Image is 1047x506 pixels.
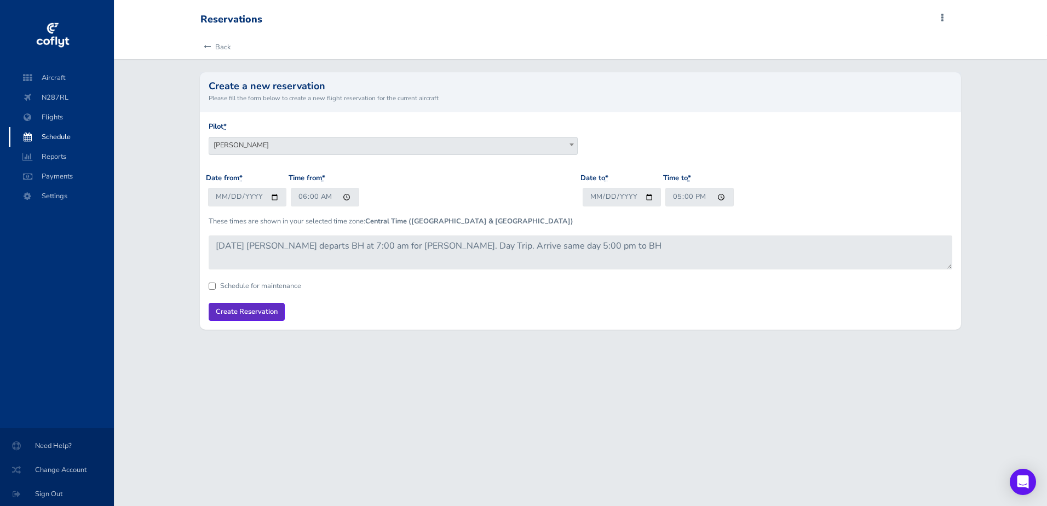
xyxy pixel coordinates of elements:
abbr: required [223,122,227,131]
a: Back [200,35,231,59]
span: Need Help? [13,436,101,456]
input: Create Reservation [209,303,285,321]
h2: Create a new reservation [209,81,952,91]
label: Time to [663,173,691,184]
span: Aircraft [20,68,103,88]
b: Central Time ([GEOGRAPHIC_DATA] & [GEOGRAPHIC_DATA]) [365,216,573,226]
abbr: required [688,173,691,183]
label: Date from [206,173,243,184]
img: coflyt logo [34,19,71,52]
div: Open Intercom Messenger [1010,469,1036,495]
label: Schedule for maintenance [220,283,301,290]
div: Reservations [200,14,262,26]
span: Settings [20,186,103,206]
span: Change Account [13,460,101,480]
span: Schedule [20,127,103,147]
span: Reports [20,147,103,166]
abbr: required [239,173,243,183]
span: N287RL [20,88,103,107]
label: Time from [289,173,325,184]
span: Kevin Ferreira [209,137,577,153]
p: These times are shown in your selected time zone: [209,216,952,227]
label: Pilot [209,121,227,133]
span: Sign Out [13,484,101,504]
small: Please fill the form below to create a new flight reservation for the current aircraft [209,93,952,103]
span: Kevin Ferreira [209,137,578,155]
abbr: required [322,173,325,183]
abbr: required [605,173,608,183]
label: Date to [580,173,608,184]
span: Flights [20,107,103,127]
span: Payments [20,166,103,186]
